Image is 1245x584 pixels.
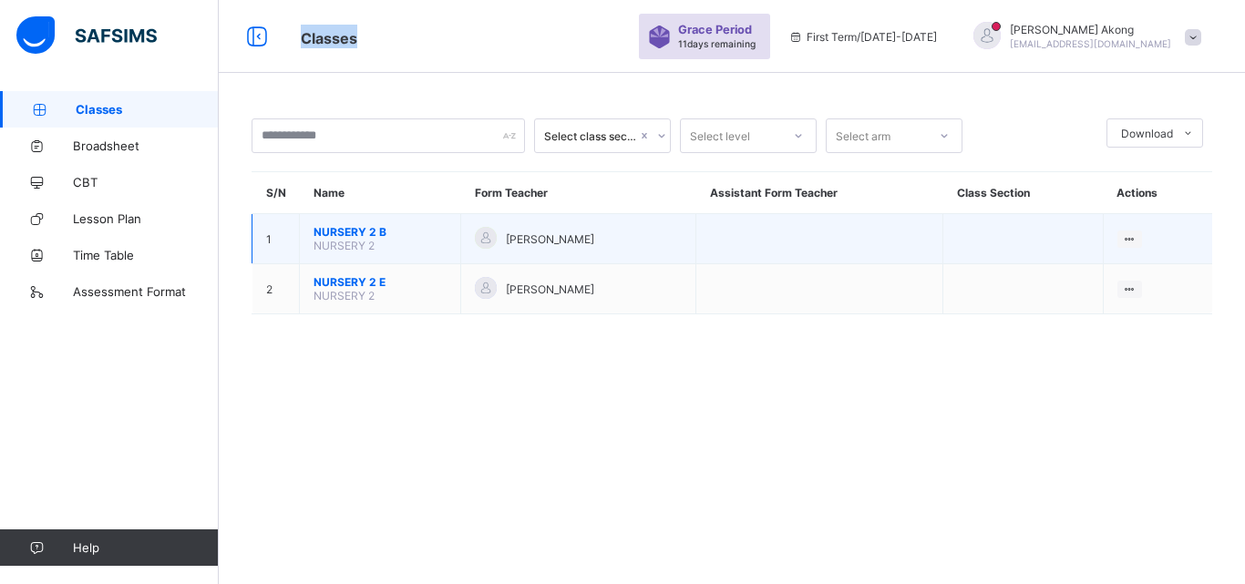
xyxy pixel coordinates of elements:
[544,129,637,143] div: Select class section
[252,264,300,314] td: 2
[252,214,300,264] td: 1
[73,175,219,190] span: CBT
[73,540,218,555] span: Help
[73,284,219,299] span: Assessment Format
[73,211,219,226] span: Lesson Plan
[314,225,447,239] span: NURSERY 2 B
[301,29,357,47] span: Classes
[943,172,1103,214] th: Class Section
[314,239,375,252] span: NURSERY 2
[1103,172,1212,214] th: Actions
[836,118,890,153] div: Select arm
[73,248,219,262] span: Time Table
[506,232,594,246] span: [PERSON_NAME]
[1121,127,1173,140] span: Download
[314,289,375,302] span: NURSERY 2
[955,22,1210,52] div: SimeonAkong
[461,172,696,214] th: Form Teacher
[300,172,461,214] th: Name
[252,172,300,214] th: S/N
[1010,23,1171,36] span: [PERSON_NAME] Akong
[506,282,594,296] span: [PERSON_NAME]
[678,23,752,36] span: Grace Period
[314,275,447,289] span: NURSERY 2 E
[73,138,219,153] span: Broadsheet
[690,118,750,153] div: Select level
[696,172,943,214] th: Assistant Form Teacher
[16,16,157,55] img: safsims
[788,30,937,44] span: session/term information
[1010,38,1171,49] span: [EMAIL_ADDRESS][DOMAIN_NAME]
[678,38,756,49] span: 11 days remaining
[76,102,219,117] span: Classes
[648,26,671,48] img: sticker-purple.71386a28dfed39d6af7621340158ba97.svg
